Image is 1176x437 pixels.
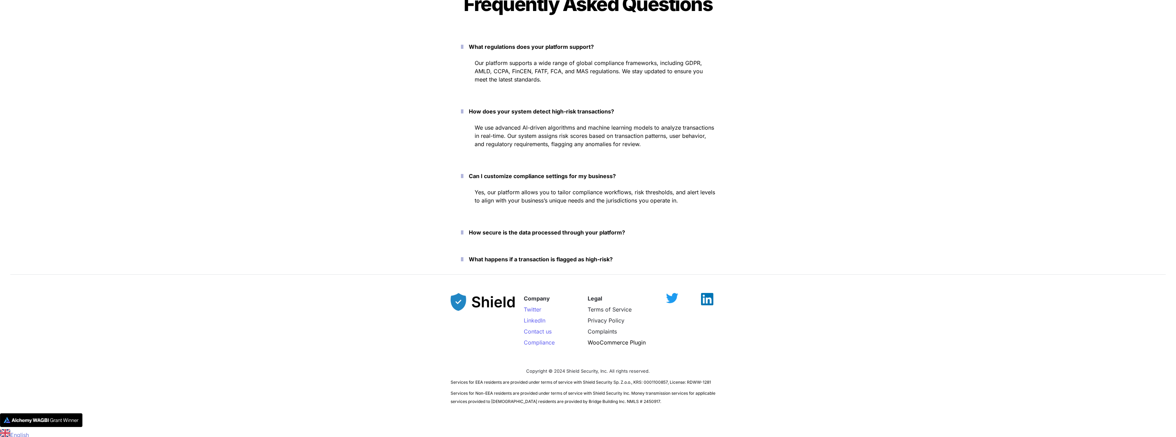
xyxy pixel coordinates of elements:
[451,57,725,95] div: What regulations does your platform support?
[451,380,711,385] span: Services for EEA residents are provided under terms of service with Shield Security Sp. Z.o.o., K...
[524,317,545,324] a: LinkedIn
[588,295,602,302] strong: Legal
[469,108,614,115] strong: How does your system detect high-risk transactions?
[451,391,716,404] span: Services for Non-EEA residents are provided under terms of service with Shield Security Inc. Mone...
[475,124,716,148] span: We use advanced AI-driven algorithms and machine learning models to analyze transactions in real-...
[451,187,725,216] div: Can I customize compliance settings for my business?
[526,368,650,374] span: Copyright © 2024 Shield Security, Inc. All rights reserved.
[588,317,624,324] a: Privacy Policy
[588,339,646,346] a: WooCommerce Plugin
[469,43,594,50] strong: What regulations does your platform support?
[469,229,625,236] strong: How secure is the data processed through your platform?
[451,249,725,270] button: What happens if a transaction is flagged as high-risk?
[588,306,632,313] a: Terms of Service
[588,328,617,335] a: Complaints
[475,189,717,204] span: Yes, our platform allows you to tailor compliance workflows, risk thresholds, and alert levels to...
[451,222,725,243] button: How secure is the data processed through your platform?
[451,165,725,187] button: Can I customize compliance settings for my business?
[469,173,616,179] strong: Can I customize compliance settings for my business?
[451,36,725,57] button: What regulations does your platform support?
[451,122,725,160] div: How does your system detect high-risk transactions?
[524,339,555,346] a: Compliance
[524,328,552,335] a: Contact us
[451,101,725,122] button: How does your system detect high-risk transactions?
[475,59,704,83] span: Our platform supports a wide range of global compliance frameworks, including GDPR, AMLD, CCPA, F...
[469,256,613,263] strong: What happens if a transaction is flagged as high-risk?
[524,306,541,313] a: Twitter
[524,295,550,302] strong: Company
